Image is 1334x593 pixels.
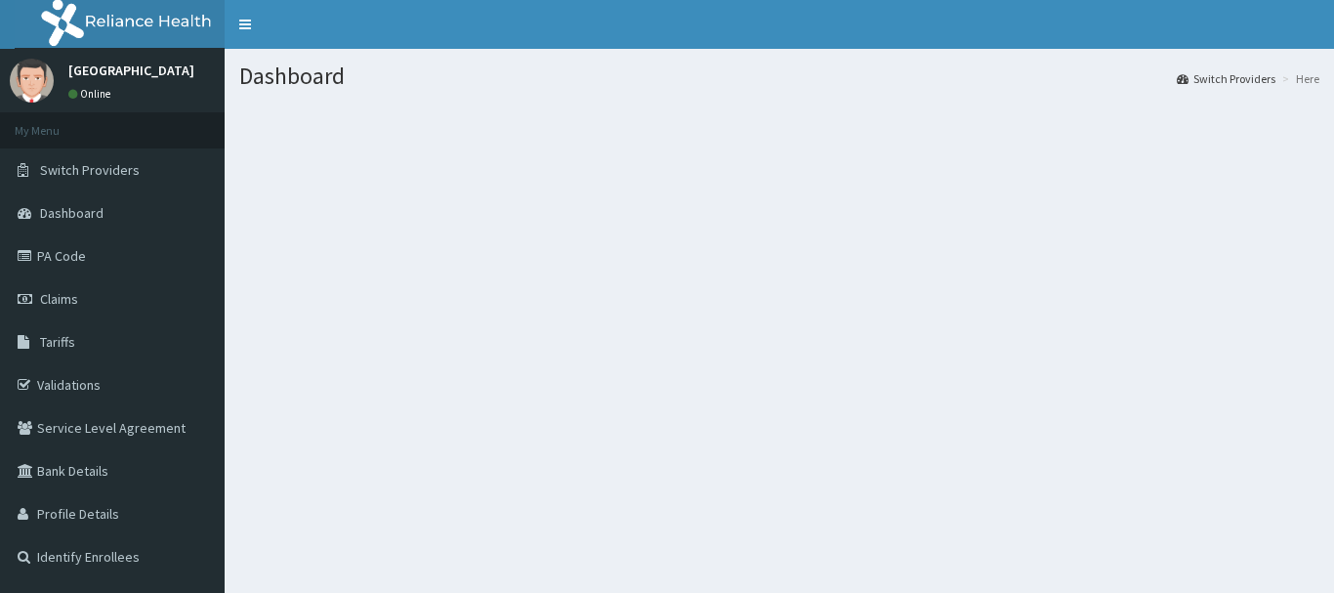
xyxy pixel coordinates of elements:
[40,161,140,179] span: Switch Providers
[68,87,115,101] a: Online
[1277,70,1319,87] li: Here
[40,333,75,351] span: Tariffs
[10,59,54,103] img: User Image
[68,64,194,77] p: [GEOGRAPHIC_DATA]
[1177,70,1275,87] a: Switch Providers
[239,64,1319,89] h1: Dashboard
[40,290,78,308] span: Claims
[40,204,104,222] span: Dashboard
